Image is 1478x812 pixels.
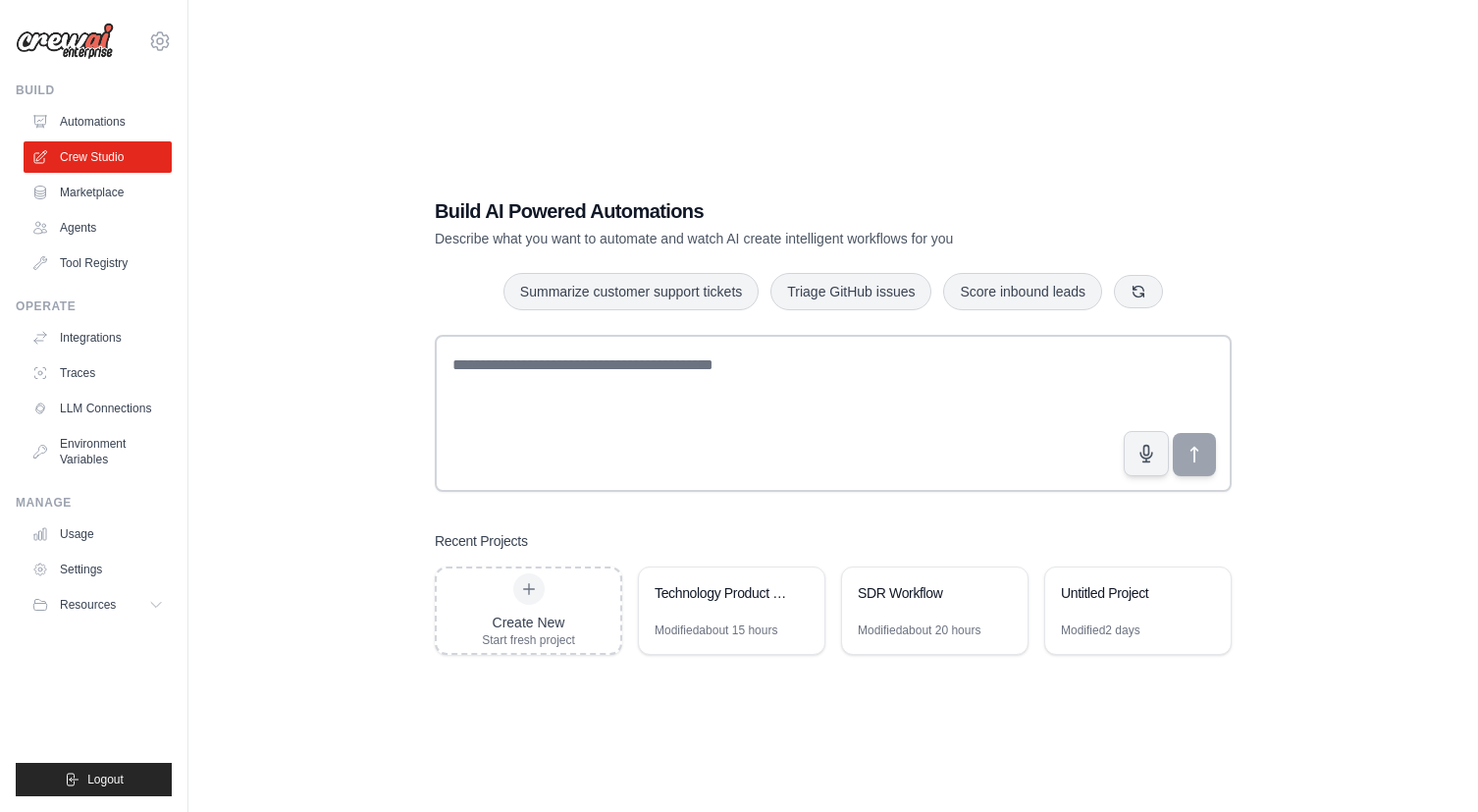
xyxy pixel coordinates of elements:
button: Triage GitHub issues [770,273,931,310]
span: Logout [87,772,124,787]
div: Untitled Project [1061,583,1195,603]
a: Environment Variables [24,428,172,475]
button: Score inbound leads [943,273,1102,310]
img: Logo [16,23,114,60]
h1: Build AI Powered Automations [435,197,1094,225]
div: Modified 2 days [1061,623,1140,638]
div: Create New [482,613,575,632]
a: LLM Connections [24,393,172,424]
button: Summarize customer support tickets [503,273,759,310]
a: Traces [24,357,172,389]
a: Marketplace [24,177,172,208]
h3: Recent Projects [435,531,528,551]
a: Integrations [24,322,172,353]
div: Manage [16,495,172,511]
button: Click to speak your automation idea [1124,431,1169,476]
div: Start fresh project [482,632,575,648]
span: Resources [60,597,116,613]
div: Technology Product Research Automation [655,583,789,603]
a: Tool Registry [24,247,172,279]
button: Logout [16,763,172,796]
p: Describe what you want to automate and watch AI create intelligent workflows for you [435,229,1094,248]
button: Get new suggestions [1114,275,1163,308]
div: Build [16,82,172,98]
a: Settings [24,554,172,585]
a: Crew Studio [24,141,172,173]
div: SDR Workflow [858,583,992,603]
div: Operate [16,298,172,314]
div: Modified about 15 hours [655,623,777,638]
button: Resources [24,589,172,621]
div: Modified about 20 hours [858,623,980,638]
a: Agents [24,212,172,244]
a: Automations [24,106,172,137]
a: Usage [24,518,172,550]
